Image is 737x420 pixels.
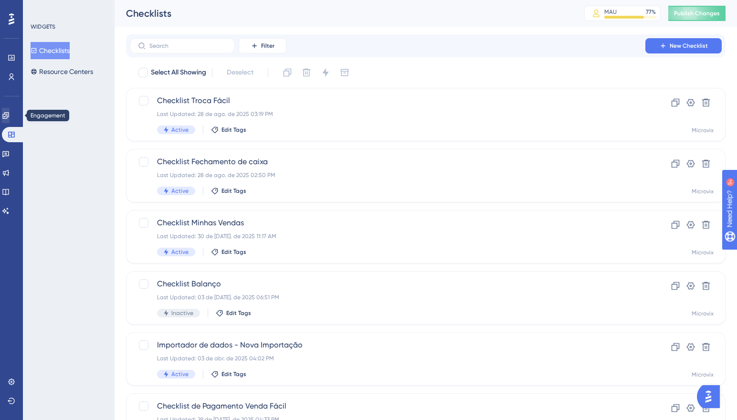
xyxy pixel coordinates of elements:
[31,23,55,31] div: WIDGETS
[151,67,206,78] span: Select All Showing
[261,42,274,50] span: Filter
[157,95,618,106] span: Checklist Troca Fácil
[171,309,193,317] span: Inactive
[149,42,227,49] input: Search
[645,38,722,53] button: New Checklist
[221,370,246,378] span: Edit Tags
[157,156,618,168] span: Checklist Fechamento de caixa
[31,63,93,80] button: Resource Centers
[22,2,60,14] span: Need Help?
[157,232,618,240] div: Last Updated: 30 de [DATE]. de 2025 11:17 AM
[221,187,246,195] span: Edit Tags
[171,126,189,134] span: Active
[692,126,714,134] div: Microvix
[692,188,714,195] div: Microvix
[692,249,714,256] div: Microvix
[604,8,617,16] div: MAU
[157,217,618,229] span: Checklist Minhas Vendas
[157,355,618,362] div: Last Updated: 03 de abr. de 2025 04:02 PM
[239,38,286,53] button: Filter
[216,309,251,317] button: Edit Tags
[221,126,246,134] span: Edit Tags
[697,382,726,411] iframe: UserGuiding AI Assistant Launcher
[65,5,71,12] div: 9+
[31,42,70,59] button: Checklists
[674,10,720,17] span: Publish Changes
[211,187,246,195] button: Edit Tags
[221,248,246,256] span: Edit Tags
[126,7,560,20] div: Checklists
[157,171,618,179] div: Last Updated: 28 de ago. de 2025 02:50 PM
[692,310,714,317] div: Microvix
[692,371,714,378] div: Microvix
[218,64,262,81] button: Deselect
[646,8,656,16] div: 77 %
[668,6,726,21] button: Publish Changes
[226,309,251,317] span: Edit Tags
[171,248,189,256] span: Active
[670,42,708,50] span: New Checklist
[227,67,253,78] span: Deselect
[157,400,618,412] span: Checklist de Pagamento Venda Fácil
[157,294,618,301] div: Last Updated: 03 de [DATE]. de 2025 06:51 PM
[211,248,246,256] button: Edit Tags
[211,126,246,134] button: Edit Tags
[211,370,246,378] button: Edit Tags
[171,187,189,195] span: Active
[157,339,618,351] span: Importador de dados - Nova Importação
[171,370,189,378] span: Active
[157,110,618,118] div: Last Updated: 28 de ago. de 2025 03:19 PM
[157,278,618,290] span: Checklist Balanço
